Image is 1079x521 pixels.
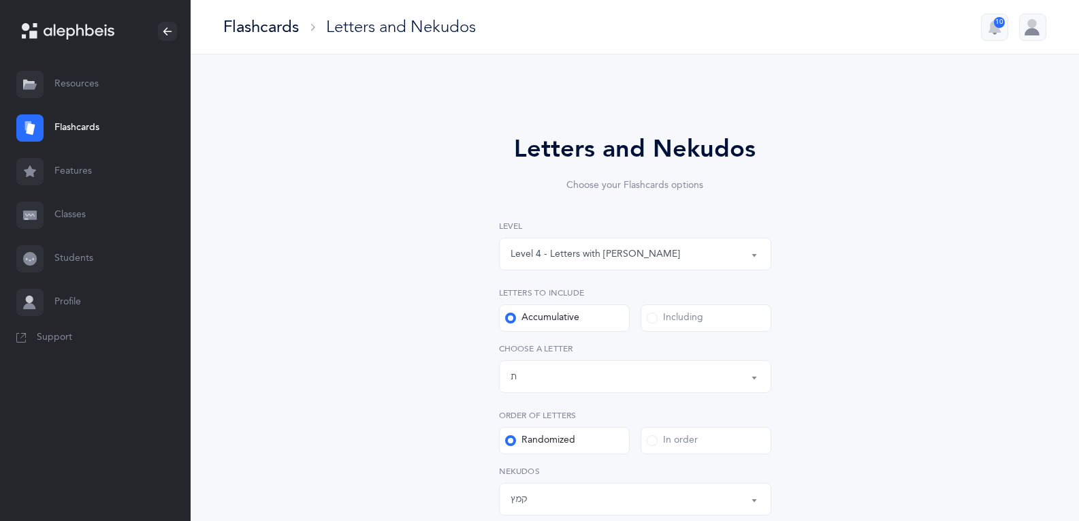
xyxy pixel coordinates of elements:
[499,287,771,299] label: Letters to include
[37,331,72,345] span: Support
[981,14,1008,41] button: 10
[499,343,771,355] label: Choose a letter
[1011,453,1063,505] iframe: Drift Widget Chat Controller
[647,434,698,447] div: In order
[994,17,1005,28] div: 10
[499,360,771,393] button: ת
[511,492,528,507] div: קמץ
[647,311,703,325] div: Including
[223,16,299,38] div: Flashcards
[461,131,809,168] div: Letters and Nekudos
[499,220,771,232] label: Level
[461,178,809,193] div: Choose your Flashcards options
[511,247,680,262] div: Level 4 - Letters with [PERSON_NAME]
[505,434,575,447] div: Randomized
[326,16,476,38] div: Letters and Nekudos
[505,311,579,325] div: Accumulative
[499,483,771,516] button: קמץ
[499,238,771,270] button: Level 4 - Letters with Nekudos
[499,409,771,422] label: Order of letters
[499,465,771,477] label: Nekudos
[511,370,517,384] div: ת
